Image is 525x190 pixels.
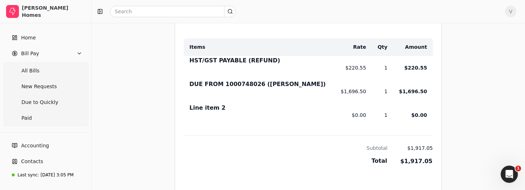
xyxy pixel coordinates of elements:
th: Qty [366,38,387,56]
td: 1 [366,56,387,80]
button: V [505,6,516,17]
span: Bill Pay [21,50,39,57]
span: 1 [515,166,521,171]
a: Due to Quickly [4,95,87,109]
div: [PERSON_NAME] Homes [22,4,85,19]
button: Bill Pay [3,46,88,61]
div: HST/GST PAYABLE (REFUND) [189,56,329,68]
a: Contacts [3,154,88,168]
span: New Requests [21,83,57,90]
th: Rate [329,38,366,56]
div: Last sync: [18,172,39,178]
td: $220.55 [329,56,366,80]
div: DUE FROM 1000748026 ([PERSON_NAME]) [189,80,329,91]
span: Contacts [21,158,43,165]
td: $0.00 [329,103,366,127]
td: $1,917.05 [387,152,433,166]
td: $1,917.05 [387,136,433,152]
th: Amount [387,38,433,56]
a: All Bills [4,63,87,78]
span: Home [21,34,36,42]
a: Accounting [3,138,88,153]
iframe: Intercom live chat [501,166,518,183]
th: Subtotal [184,136,387,152]
a: Paid [4,111,87,125]
th: Total [184,152,387,166]
div: [DATE] 3:05 PM [40,172,74,178]
td: $1,696.50 [329,80,366,103]
td: $220.55 [387,56,433,80]
td: 1 [366,103,387,127]
a: Home [3,30,88,45]
td: 1 [366,80,387,103]
th: Items [184,38,329,56]
td: $1,696.50 [387,80,433,103]
div: Line item 2 [189,104,329,115]
a: Last sync:[DATE] 3:05 PM [3,168,88,181]
span: Paid [21,114,32,122]
a: New Requests [4,79,87,94]
span: Accounting [21,142,49,149]
td: $0.00 [387,103,433,127]
span: Due to Quickly [21,99,58,106]
input: Search [110,6,236,17]
span: All Bills [21,67,39,75]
